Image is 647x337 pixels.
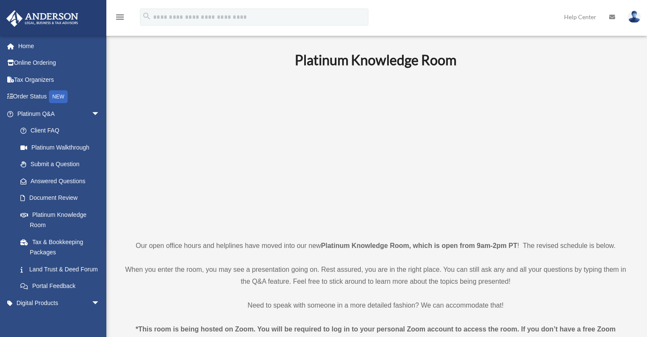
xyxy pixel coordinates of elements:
[121,264,630,288] p: When you enter the room, you may see a presentation going on. Rest assured, you are in the right ...
[6,105,113,122] a: Platinum Q&Aarrow_drop_down
[121,300,630,311] p: Need to speak with someone in a more detailed fashion? We can accommodate that!
[12,261,113,278] a: Land Trust & Deed Forum
[12,122,113,139] a: Client FAQ
[12,156,113,173] a: Submit a Question
[12,173,113,190] a: Answered Questions
[628,11,641,23] img: User Pic
[6,71,113,88] a: Tax Organizers
[91,105,108,123] span: arrow_drop_down
[49,90,68,103] div: NEW
[12,190,113,207] a: Document Review
[12,233,113,261] a: Tax & Bookkeeping Packages
[142,12,151,21] i: search
[115,12,125,22] i: menu
[6,294,113,311] a: Digital Productsarrow_drop_down
[4,10,81,27] img: Anderson Advisors Platinum Portal
[248,80,503,224] iframe: 231110_Toby_KnowledgeRoom
[321,242,517,249] strong: Platinum Knowledge Room, which is open from 9am-2pm PT
[121,240,630,252] p: Our open office hours and helplines have moved into our new ! The revised schedule is below.
[295,52,456,68] b: Platinum Knowledge Room
[6,37,113,55] a: Home
[12,206,108,233] a: Platinum Knowledge Room
[12,139,113,156] a: Platinum Walkthrough
[91,294,108,312] span: arrow_drop_down
[6,88,113,106] a: Order StatusNEW
[12,278,113,295] a: Portal Feedback
[115,15,125,22] a: menu
[6,55,113,72] a: Online Ordering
